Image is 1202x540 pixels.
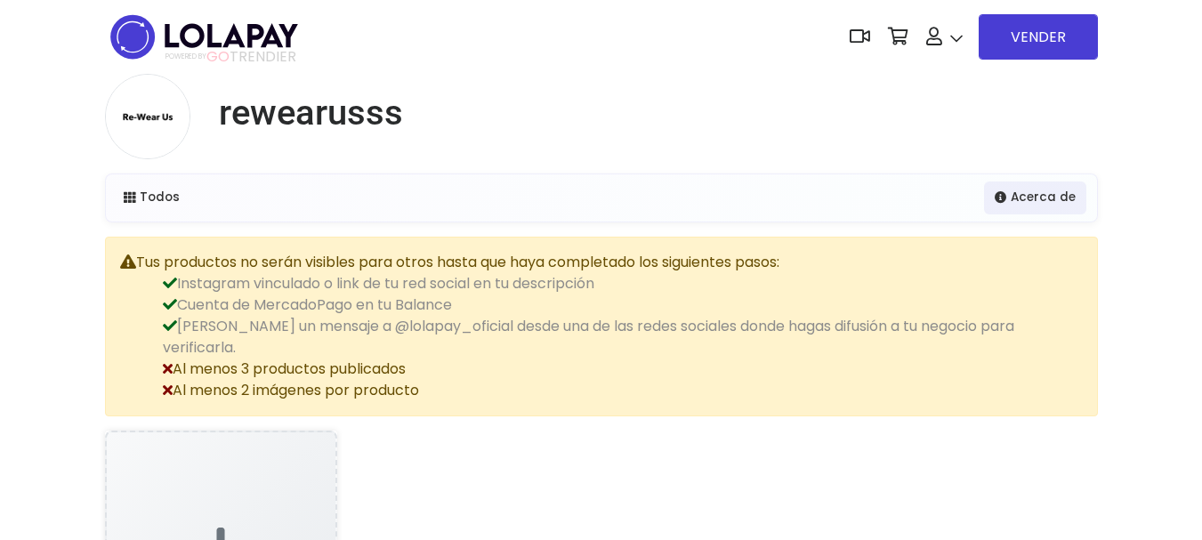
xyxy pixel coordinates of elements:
[163,359,1083,380] li: Al menos 3 productos publicados
[163,316,1083,359] li: [PERSON_NAME] un mensaje a @lolapay_oficial desde una de las redes sociales donde hagas difusión ...
[205,92,403,134] a: rewearusss
[105,237,1098,416] div: Tus productos no serán visibles para otros hasta que haya completado los siguientes pasos:
[163,380,1083,401] li: Al menos 2 imágenes por producto
[165,52,206,61] span: POWERED BY
[165,49,296,65] span: TRENDIER
[113,181,190,214] a: Todos
[206,46,230,67] span: GO
[105,9,303,65] img: logo
[984,181,1086,214] a: Acerca de
[163,294,1083,316] li: Cuenta de MercadoPago en tu Balance
[979,14,1098,60] a: VENDER
[163,273,1083,294] li: Instagram vinculado o link de tu red social en tu descripción
[219,92,403,134] h1: rewearusss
